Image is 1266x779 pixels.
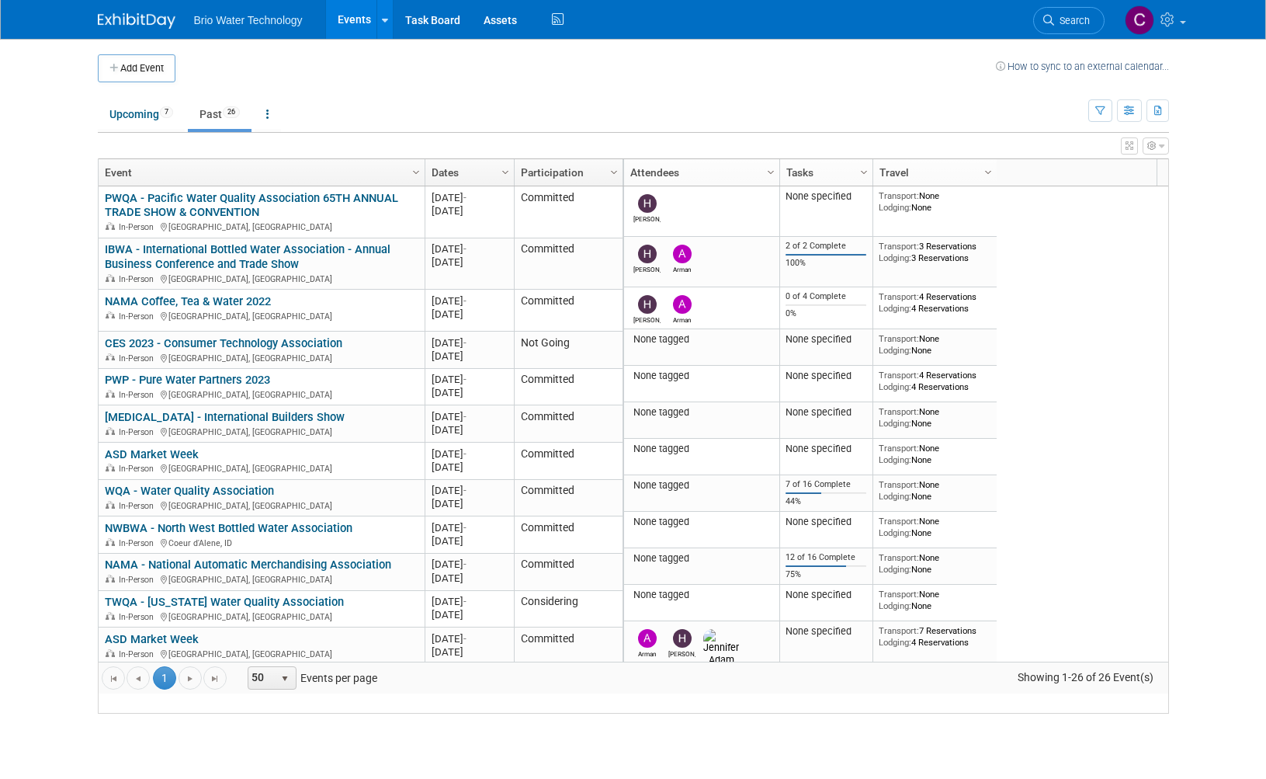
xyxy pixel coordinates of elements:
[765,166,777,179] span: Column Settings
[106,311,115,319] img: In-Person Event
[996,61,1169,72] a: How to sync to an external calendar...
[879,552,919,563] span: Transport:
[432,572,507,585] div: [DATE]
[432,423,507,436] div: [DATE]
[1033,7,1105,34] a: Search
[102,666,125,690] a: Go to the first page
[630,406,773,419] div: None tagged
[105,272,418,285] div: [GEOGRAPHIC_DATA], [GEOGRAPHIC_DATA]
[703,629,739,666] img: Jennifer Adam
[432,595,507,608] div: [DATE]
[410,166,422,179] span: Column Settings
[668,263,695,273] div: Arman Melkonian
[105,632,199,646] a: ASD Market Week
[638,629,657,648] img: Arman Melkonian
[982,166,994,179] span: Column Settings
[463,558,467,570] span: -
[786,308,866,319] div: 0%
[463,448,467,460] span: -
[879,159,987,186] a: Travel
[786,291,866,302] div: 0 of 4 Complete
[463,485,467,496] span: -
[105,242,390,271] a: IBWA - International Bottled Water Association - Annual Business Conference and Trade Show
[514,628,623,669] td: Committed
[106,427,115,435] img: In-Person Event
[105,647,418,660] div: [GEOGRAPHIC_DATA], [GEOGRAPHIC_DATA]
[879,564,911,575] span: Lodging:
[879,370,990,392] div: 4 Reservations 4 Reservations
[879,252,911,263] span: Lodging:
[279,673,291,685] span: select
[463,633,467,645] span: -
[463,374,467,385] span: -
[106,538,115,546] img: In-Person Event
[521,159,612,186] a: Participation
[630,159,769,186] a: Attendees
[248,667,275,689] span: 50
[879,190,919,201] span: Transport:
[105,595,344,609] a: TWQA - [US_STATE] Water Quality Association
[630,370,773,382] div: None tagged
[1125,5,1154,35] img: Cynthia Mendoza
[633,263,661,273] div: Harry Mesak
[105,484,274,498] a: WQA - Water Quality Association
[858,166,870,179] span: Column Settings
[408,159,425,183] a: Column Settings
[786,516,866,528] div: None specified
[879,345,911,356] span: Lodging:
[223,106,240,118] span: 26
[106,501,115,509] img: In-Person Event
[633,314,661,324] div: Harry Mesak
[432,242,507,256] div: [DATE]
[514,369,623,406] td: Committed
[119,390,158,400] span: In-Person
[786,370,866,382] div: None specified
[432,484,507,497] div: [DATE]
[119,311,158,322] span: In-Person
[786,241,866,252] div: 2 of 2 Complete
[786,479,866,490] div: 7 of 16 Complete
[432,497,507,510] div: [DATE]
[432,521,507,534] div: [DATE]
[673,629,692,648] img: Harry Mesak
[179,666,202,690] a: Go to the next page
[463,337,467,349] span: -
[463,243,467,255] span: -
[209,673,221,685] span: Go to the last page
[432,350,507,363] div: [DATE]
[879,370,919,381] span: Transport:
[432,256,507,269] div: [DATE]
[119,274,158,284] span: In-Person
[786,552,866,563] div: 12 of 16 Complete
[786,159,862,186] a: Tasks
[98,99,185,129] a: Upcoming7
[514,290,623,332] td: Committed
[98,54,175,82] button: Add Event
[514,516,623,554] td: Committed
[630,443,773,455] div: None tagged
[630,589,773,601] div: None tagged
[497,159,514,183] a: Column Settings
[105,159,414,186] a: Event
[879,516,919,527] span: Transport:
[980,159,997,183] a: Column Settings
[608,166,620,179] span: Column Settings
[786,333,866,346] div: None specified
[786,589,866,601] div: None specified
[630,479,773,492] div: None tagged
[463,192,467,203] span: -
[879,491,911,502] span: Lodging:
[119,353,158,363] span: In-Person
[630,552,773,565] div: None tagged
[105,461,418,475] div: [GEOGRAPHIC_DATA], [GEOGRAPHIC_DATA]
[432,159,504,186] a: Dates
[1003,666,1167,688] span: Showing 1-26 of 26 Event(s)
[105,410,345,424] a: [MEDICAL_DATA] - International Builders Show
[879,406,990,429] div: None None
[119,649,158,659] span: In-Person
[514,554,623,591] td: Committed
[106,222,115,230] img: In-Person Event
[432,447,507,461] div: [DATE]
[106,649,115,657] img: In-Person Event
[432,386,507,399] div: [DATE]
